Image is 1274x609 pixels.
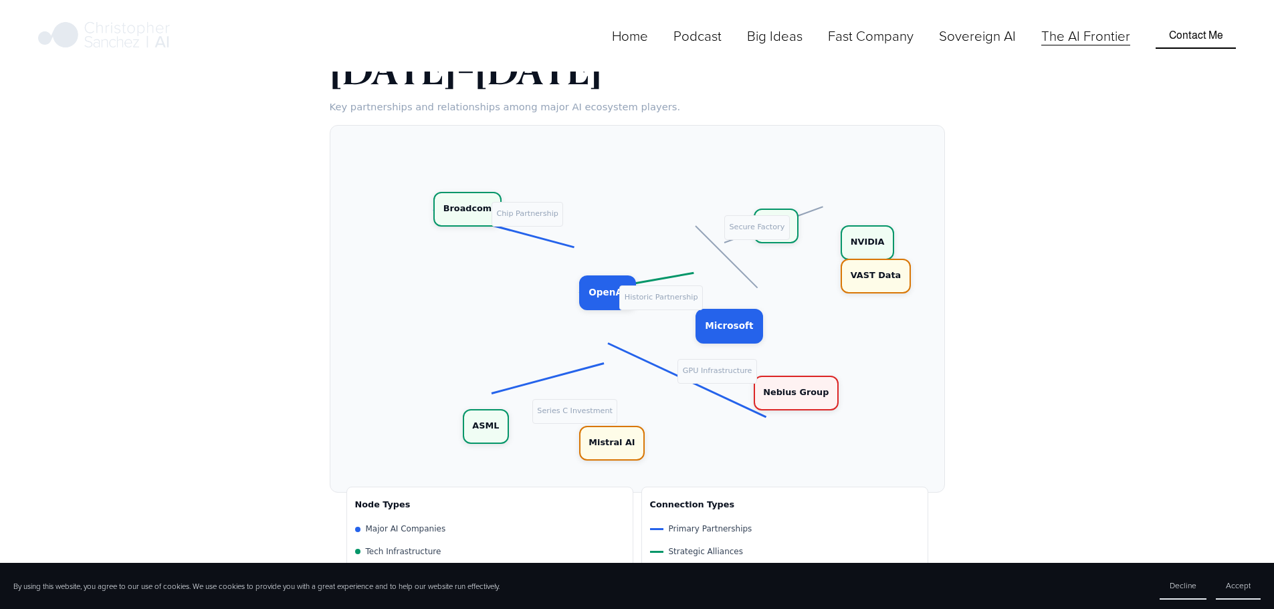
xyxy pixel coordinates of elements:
a: Home [612,25,648,47]
div: VAST Data [841,259,911,293]
div: GPU Infrastructure [677,359,757,384]
div: Microsoft [696,309,764,344]
span: Big Ideas [747,26,803,45]
div: ASML [463,409,510,444]
span: Accept [1226,580,1251,591]
div: Cisco [754,209,799,243]
a: Contact Me [1156,23,1235,48]
a: folder dropdown [747,25,803,47]
div: Chip Partnership [492,202,563,227]
div: Historic Partnership [619,285,703,310]
div: Secure Factory [724,215,790,240]
button: Accept [1216,572,1261,600]
div: OpenAI [579,275,636,310]
div: Series C Investment [532,399,617,424]
div: Connection Types [650,495,920,515]
div: Mistral AI [579,426,645,461]
button: Decline [1160,572,1206,600]
img: Christopher Sanchez | AI [38,19,170,53]
div: NVIDIA [841,225,894,260]
a: The AI Frontier [1041,25,1130,47]
span: Decline [1170,580,1196,591]
section: Collaborations Network Diagram [324,1,950,493]
span: Fast Company [828,26,914,45]
h3: COLLABORATIONS NETWORK — [DATE]–[DATE] [330,1,945,92]
div: Broadcom [433,192,502,227]
div: Nebius Group [754,376,839,410]
p: By using this website, you agree to our use of cookies. We use cookies to provide you with a grea... [13,581,500,592]
p: Key partnerships and relationships among major AI ecosystem players. [330,100,945,114]
a: folder dropdown [828,25,914,47]
div: Node Types [355,495,625,515]
a: Podcast [673,25,722,47]
a: Sovereign AI [939,25,1016,47]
